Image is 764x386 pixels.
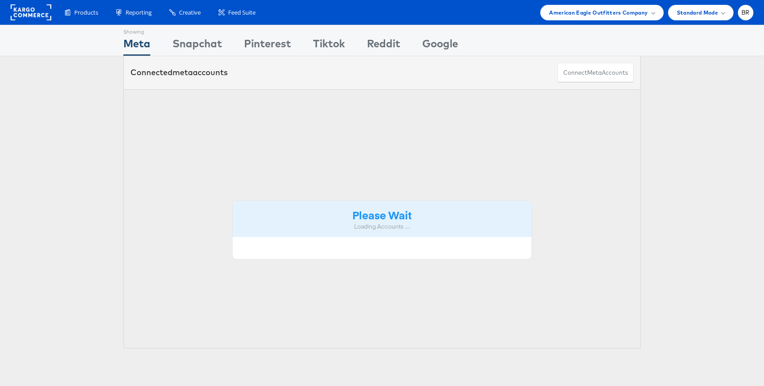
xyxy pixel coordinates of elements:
[422,36,458,56] div: Google
[367,36,400,56] div: Reddit
[179,8,201,17] span: Creative
[130,67,228,78] div: Connected accounts
[239,222,525,231] div: Loading Accounts ....
[352,207,412,222] strong: Please Wait
[123,25,150,36] div: Showing
[74,8,98,17] span: Products
[172,36,222,56] div: Snapchat
[587,69,602,77] span: meta
[741,10,750,15] span: BR
[123,36,150,56] div: Meta
[228,8,256,17] span: Feed Suite
[558,63,634,83] button: ConnectmetaAccounts
[244,36,291,56] div: Pinterest
[172,67,193,77] span: meta
[313,36,345,56] div: Tiktok
[126,8,152,17] span: Reporting
[549,8,648,17] span: American Eagle Outfitters Company
[677,8,718,17] span: Standard Mode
